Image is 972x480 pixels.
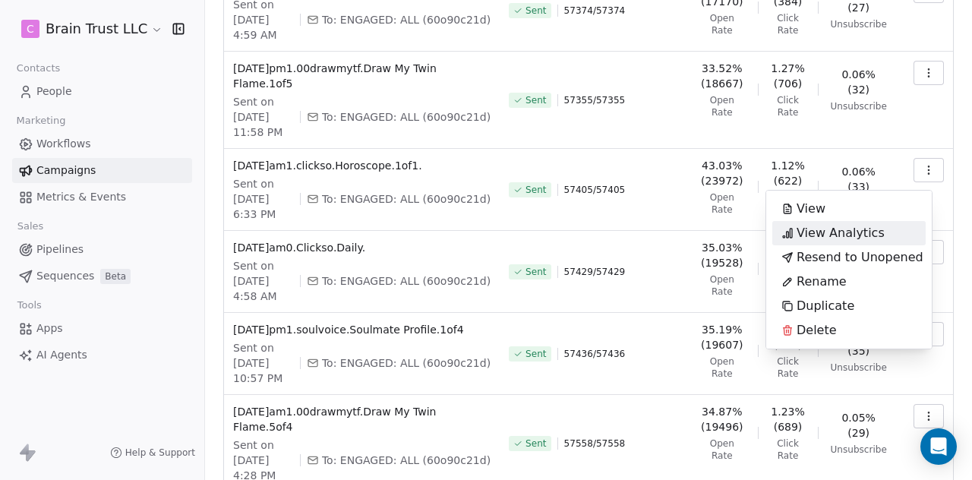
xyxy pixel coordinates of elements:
[797,297,854,315] span: Duplicate
[797,248,923,267] span: Resend to Unopened
[797,200,825,218] span: View
[797,273,847,291] span: Rename
[797,224,885,242] span: View Analytics
[797,321,837,339] span: Delete
[772,197,926,343] div: Suggestions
